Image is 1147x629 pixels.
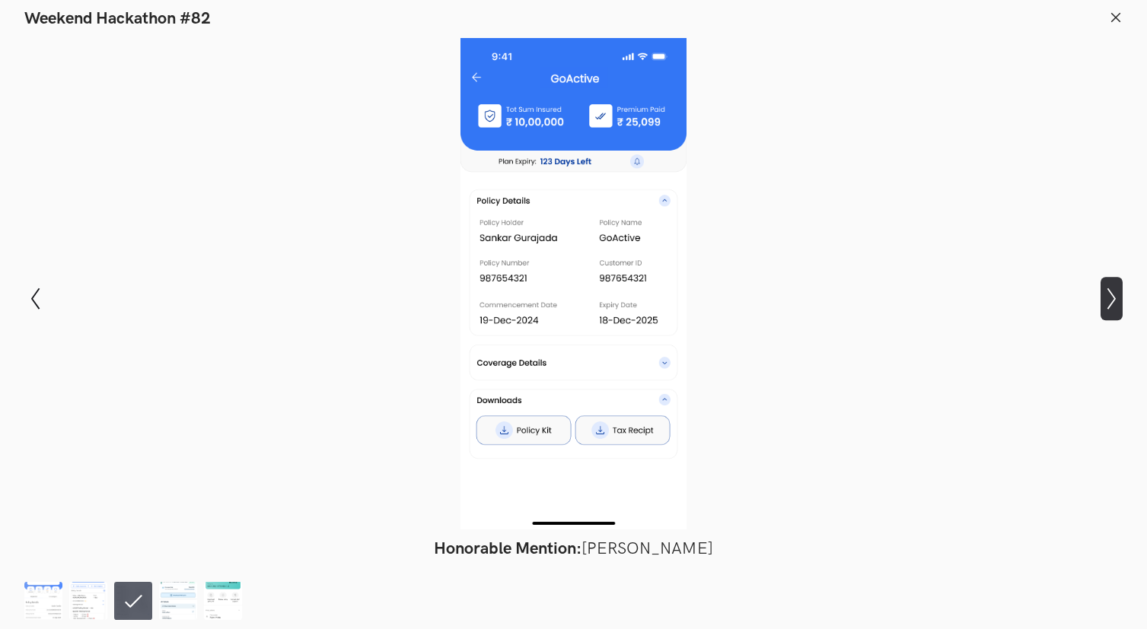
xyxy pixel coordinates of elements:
[24,582,62,620] img: amruth-niva.png
[117,538,1031,559] figcaption: [PERSON_NAME]
[204,582,242,620] img: Niva_Bupa_Redesign_-_Pulkit_Yadav.png
[434,538,581,559] strong: Honorable Mention:
[69,582,107,620] img: NivBupa_Redesign-_Pranati_Tantravahi.png
[159,582,197,620] img: Srinivasan_Policy_detailssss.png
[24,9,211,29] h1: Weekend Hackathon #82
